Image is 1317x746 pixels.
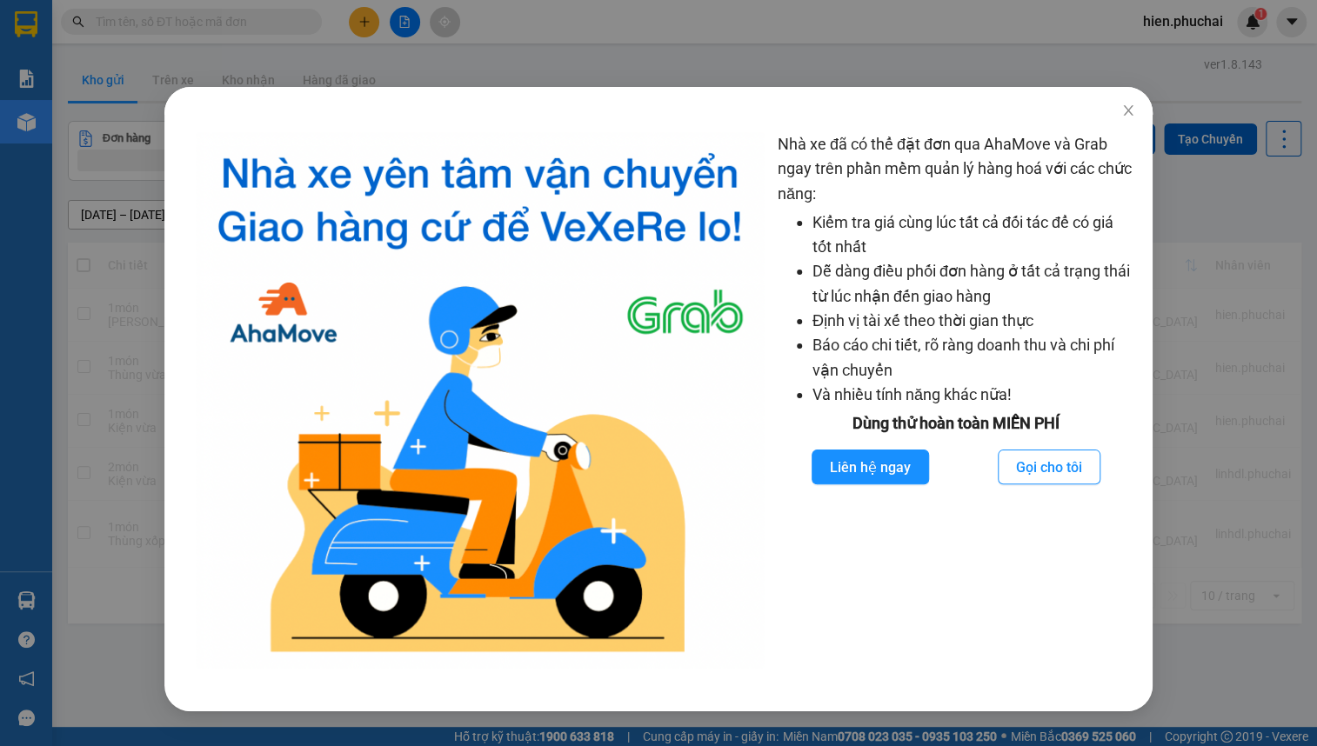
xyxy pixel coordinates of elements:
[778,132,1135,668] div: Nhà xe đã có thể đặt đơn qua AhaMove và Grab ngay trên phần mềm quản lý hàng hoá với các chức năng:
[812,210,1135,260] li: Kiểm tra giá cùng lúc tất cả đối tác để có giá tốt nhất
[998,450,1100,484] button: Gọi cho tôi
[1104,87,1153,136] button: Close
[1016,456,1082,478] span: Gọi cho tôi
[778,411,1135,436] div: Dùng thử hoàn toàn MIỄN PHÍ
[812,309,1135,333] li: Định vị tài xế theo thời gian thực
[830,456,911,478] span: Liên hệ ngay
[812,450,929,484] button: Liên hệ ngay
[196,132,764,668] img: logo
[812,333,1135,383] li: Báo cáo chi tiết, rõ ràng doanh thu và chi phí vận chuyển
[812,383,1135,407] li: Và nhiều tính năng khác nữa!
[812,259,1135,309] li: Dễ dàng điều phối đơn hàng ở tất cả trạng thái từ lúc nhận đến giao hàng
[1121,103,1135,117] span: close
